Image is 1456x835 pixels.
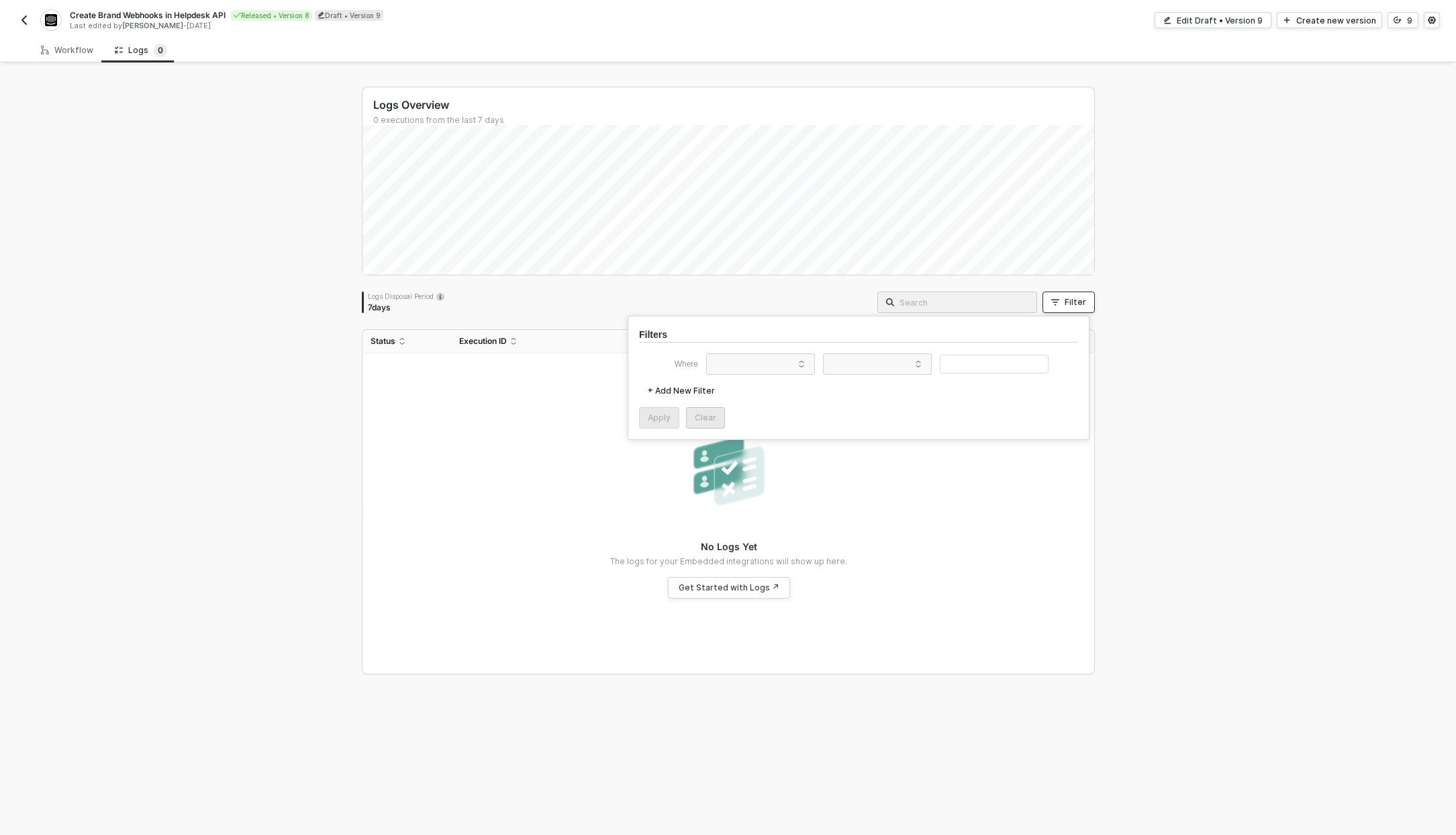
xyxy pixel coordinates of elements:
th: Execution ID [451,330,639,353]
button: Filter [1042,292,1095,313]
div: Get Started with Logs ↗ [679,582,779,593]
button: Create new version [1277,12,1382,28]
div: Last edited by - [DATE] [70,21,727,31]
span: Where [675,358,698,371]
div: Create new version [1296,15,1376,26]
button: back [16,12,32,28]
div: Logs [115,44,167,57]
span: icon-edit [318,11,325,19]
button: Clear [686,407,725,429]
a: Get Started with Logs ↗ [668,577,790,599]
div: Draft • Version 9 [315,10,383,21]
button: Apply [639,407,679,429]
div: 0 executions from the last 7 days [373,115,1094,126]
button: + Add New Filter [639,380,724,402]
div: Workflow [41,45,93,56]
span: icon-edit [1163,16,1171,24]
span: Create Brand Webhooks in Helpdesk API [70,9,226,21]
p: The logs for your Embedded integrations will show up here. [610,556,847,567]
h3: Filters [639,327,667,342]
img: back [19,15,30,26]
input: Search [900,295,1028,310]
button: Edit Draft • Version 9 [1155,12,1271,28]
span: [PERSON_NAME] [122,21,183,30]
div: Logs Overview [373,98,1094,112]
span: icon-play [1283,16,1291,24]
div: Edit Draft • Version 9 [1177,15,1263,26]
div: Filter [1065,297,1086,308]
span: Status [371,336,395,347]
div: + Add New Filter [648,386,715,396]
th: Status [362,330,451,353]
sup: 0 [154,44,167,57]
div: 9 [1407,15,1412,26]
span: icon-settings [1428,16,1436,24]
img: integration-icon [45,14,56,26]
div: 7 days [368,302,444,313]
span: Execution ID [459,336,507,347]
span: icon-versioning [1394,16,1402,24]
div: Logs Disposal Period [368,292,444,301]
button: 9 [1388,12,1418,28]
p: No Logs Yet [701,540,757,554]
div: Released • Version 8 [231,10,312,21]
img: nologs [685,429,773,516]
